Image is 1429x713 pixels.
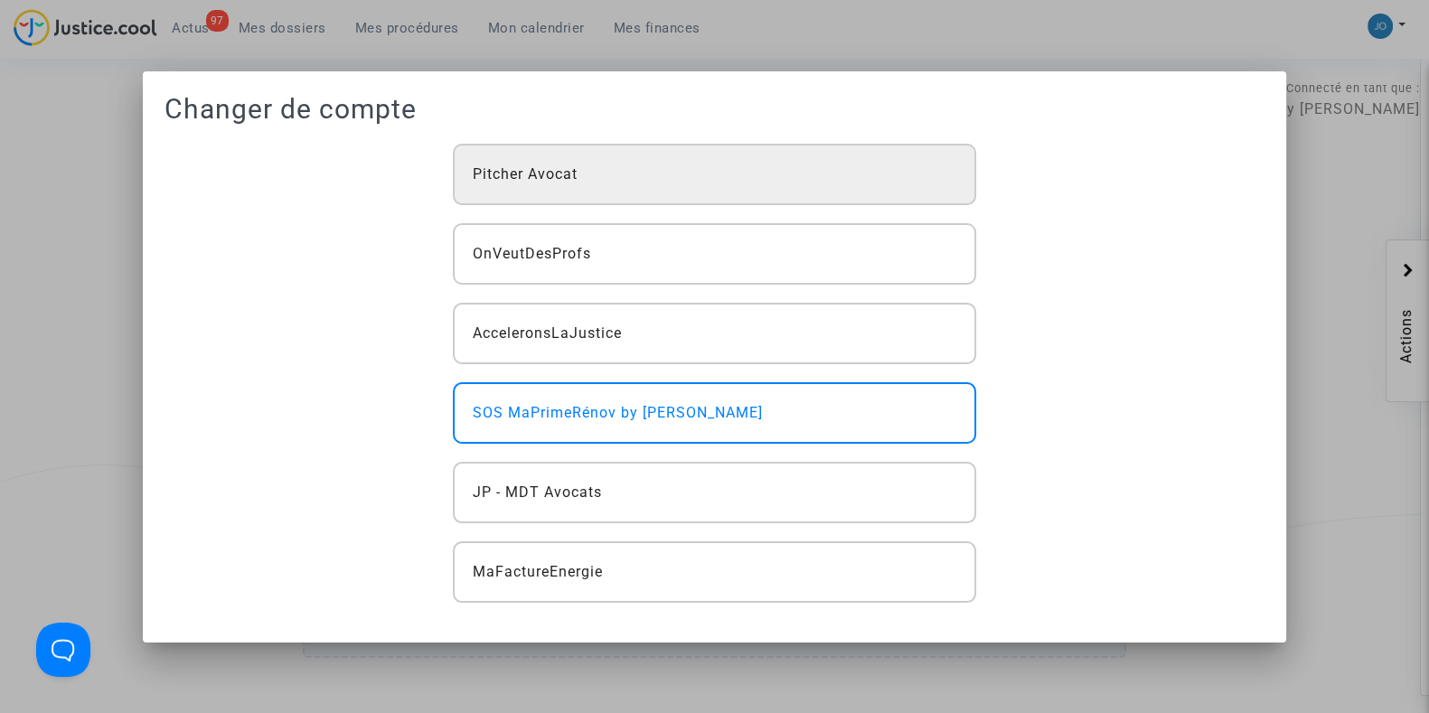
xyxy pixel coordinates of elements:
iframe: Help Scout Beacon - Open [36,623,90,677]
img: logo_orange.svg [29,29,43,43]
span: SOS MaPrimeRénov by [PERSON_NAME] [473,402,763,424]
h1: Changer de compte [165,93,1264,126]
div: Domaine: [DOMAIN_NAME] [47,47,204,61]
span: MaFactureEnergie [473,561,603,583]
div: Mots-clés [225,107,277,118]
img: tab_keywords_by_traffic_grey.svg [205,105,220,119]
span: OnVeutDesProfs [473,243,591,265]
span: JP - MDT Avocats [473,482,602,503]
img: tab_domain_overview_orange.svg [73,105,88,119]
img: website_grey.svg [29,47,43,61]
span: AcceleronsLaJustice [473,323,622,344]
span: Pitcher Avocat [473,164,578,185]
div: v 4.0.25 [51,29,89,43]
div: Domaine [93,107,139,118]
